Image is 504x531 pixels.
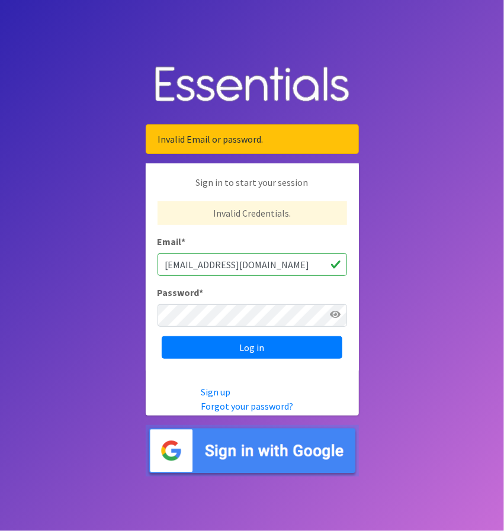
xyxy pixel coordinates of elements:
p: Sign in to start your session [158,175,347,201]
p: Invalid Credentials. [158,201,347,225]
abbr: required [182,236,186,247]
a: Sign up [201,386,230,398]
div: Invalid Email or password. [146,124,359,154]
input: Log in [162,336,342,359]
label: Password [158,285,204,300]
label: Email [158,234,186,249]
abbr: required [200,287,204,298]
img: Human Essentials [146,54,359,115]
img: Sign in with Google [146,425,359,477]
a: Forgot your password? [201,400,293,412]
